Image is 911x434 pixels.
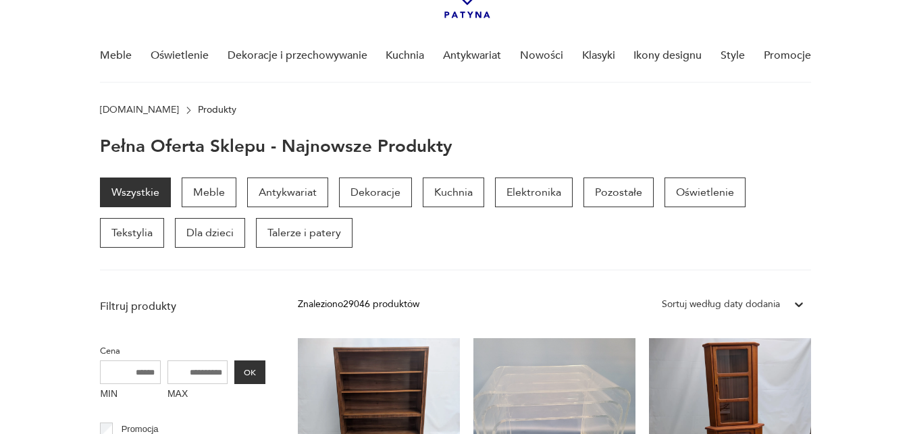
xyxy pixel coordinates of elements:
[100,344,265,358] p: Cena
[100,299,265,314] p: Filtruj produkty
[100,384,161,406] label: MIN
[100,218,164,248] a: Tekstylia
[100,30,132,82] a: Meble
[198,105,236,115] p: Produkty
[100,105,179,115] a: [DOMAIN_NAME]
[520,30,563,82] a: Nowości
[443,30,501,82] a: Antykwariat
[764,30,811,82] a: Promocje
[665,178,746,207] a: Oświetlenie
[721,30,745,82] a: Style
[583,178,654,207] a: Pozostałe
[175,218,245,248] a: Dla dzieci
[247,178,328,207] a: Antykwariat
[423,178,484,207] a: Kuchnia
[386,30,424,82] a: Kuchnia
[256,218,353,248] a: Talerze i patery
[100,137,452,156] h1: Pełna oferta sklepu - najnowsze produkty
[662,297,780,312] div: Sortuj według daty dodania
[339,178,412,207] a: Dekoracje
[495,178,573,207] a: Elektronika
[151,30,209,82] a: Oświetlenie
[234,360,265,384] button: OK
[633,30,702,82] a: Ikony designu
[298,297,419,312] div: Znaleziono 29046 produktów
[582,30,615,82] a: Klasyki
[182,178,236,207] a: Meble
[167,384,228,406] label: MAX
[100,178,171,207] a: Wszystkie
[228,30,367,82] a: Dekoracje i przechowywanie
